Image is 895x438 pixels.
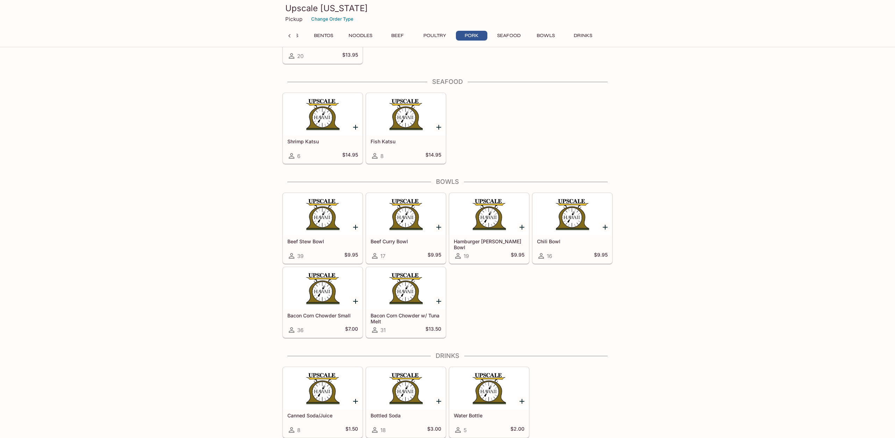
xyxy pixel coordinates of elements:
h5: $9.95 [428,252,441,260]
button: Add Bacon Corn Chowder Small [351,297,360,306]
span: 31 [380,327,386,333]
button: Add Bacon Corn Chowder w/ Tuna Melt [434,297,443,306]
h5: Bacon Corn Chowder Small [287,313,358,318]
div: Canned Soda/Juice [283,367,362,409]
a: Canned Soda/Juice8$1.50 [283,367,363,438]
h5: $14.95 [342,152,358,160]
h5: $9.95 [594,252,608,260]
h5: $7.00 [345,326,358,334]
button: Add Chili Bowl [601,223,609,231]
h5: Beef Stew Bowl [287,238,358,244]
span: 36 [297,327,303,333]
h5: Chili Bowl [537,238,608,244]
button: Bowls [530,31,561,41]
span: 16 [547,253,552,259]
div: Bacon Corn Chowder Small [283,267,362,309]
button: Add Water Bottle [517,397,526,405]
a: Bacon Corn Chowder Small36$7.00 [283,267,363,338]
a: Shrimp Katsu6$14.95 [283,93,363,164]
div: Fish Katsu [366,93,445,135]
span: 20 [297,53,303,59]
button: Add Hamburger Curry Bowl [517,223,526,231]
div: Beef Stew Bowl [283,193,362,235]
span: 17 [380,253,385,259]
div: Hamburger Curry Bowl [450,193,529,235]
div: Beef Curry Bowl [366,193,445,235]
a: Chili Bowl16$9.95 [532,193,612,264]
button: Bentos [308,31,339,41]
span: 6 [297,153,300,159]
h5: Beef Curry Bowl [371,238,441,244]
h5: $9.95 [344,252,358,260]
button: Add Beef Curry Bowl [434,223,443,231]
button: Pork [456,31,487,41]
span: 8 [380,153,384,159]
h5: Bacon Corn Chowder w/ Tuna Melt [371,313,441,324]
div: Chili Bowl [533,193,612,235]
a: Bottled Soda18$3.00 [366,367,446,438]
span: 18 [380,427,386,433]
a: Fish Katsu8$14.95 [366,93,446,164]
h3: Upscale [US_STATE] [285,3,610,14]
h5: $13.50 [425,326,441,334]
h5: $14.95 [425,152,441,160]
h5: Water Bottle [454,412,524,418]
button: Add Bottled Soda [434,397,443,405]
div: Shrimp Katsu [283,93,362,135]
span: 5 [464,427,467,433]
a: Water Bottle5$2.00 [449,367,529,438]
h5: Bottled Soda [371,412,441,418]
button: Add Shrimp Katsu [351,123,360,131]
h5: Shrimp Katsu [287,138,358,144]
button: Add Fish Katsu [434,123,443,131]
span: 19 [464,253,469,259]
button: Noodles [345,31,376,41]
button: Beef [382,31,413,41]
h4: Drinks [282,352,613,360]
button: Poultry [419,31,450,41]
span: 39 [297,253,303,259]
a: Beef Stew Bowl39$9.95 [283,193,363,264]
h4: Seafood [282,78,613,86]
h5: $2.00 [510,426,524,434]
button: Add Beef Stew Bowl [351,223,360,231]
div: Bottled Soda [366,367,445,409]
h5: $1.50 [345,426,358,434]
a: Hamburger [PERSON_NAME] Bowl19$9.95 [449,193,529,264]
span: 8 [297,427,300,433]
h5: $9.95 [511,252,524,260]
button: Add Canned Soda/Juice [351,397,360,405]
h5: $3.00 [427,426,441,434]
a: Beef Curry Bowl17$9.95 [366,193,446,264]
div: Bacon Corn Chowder w/ Tuna Melt [366,267,445,309]
h5: $13.95 [342,52,358,60]
button: Drinks [567,31,599,41]
h5: Hamburger [PERSON_NAME] Bowl [454,238,524,250]
p: Pickup [285,16,302,22]
h5: Fish Katsu [371,138,441,144]
h5: Canned Soda/Juice [287,412,358,418]
button: Change Order Type [308,14,357,24]
button: Seafood [493,31,524,41]
div: Water Bottle [450,367,529,409]
h4: Bowls [282,178,613,186]
a: Bacon Corn Chowder w/ Tuna Melt31$13.50 [366,267,446,338]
